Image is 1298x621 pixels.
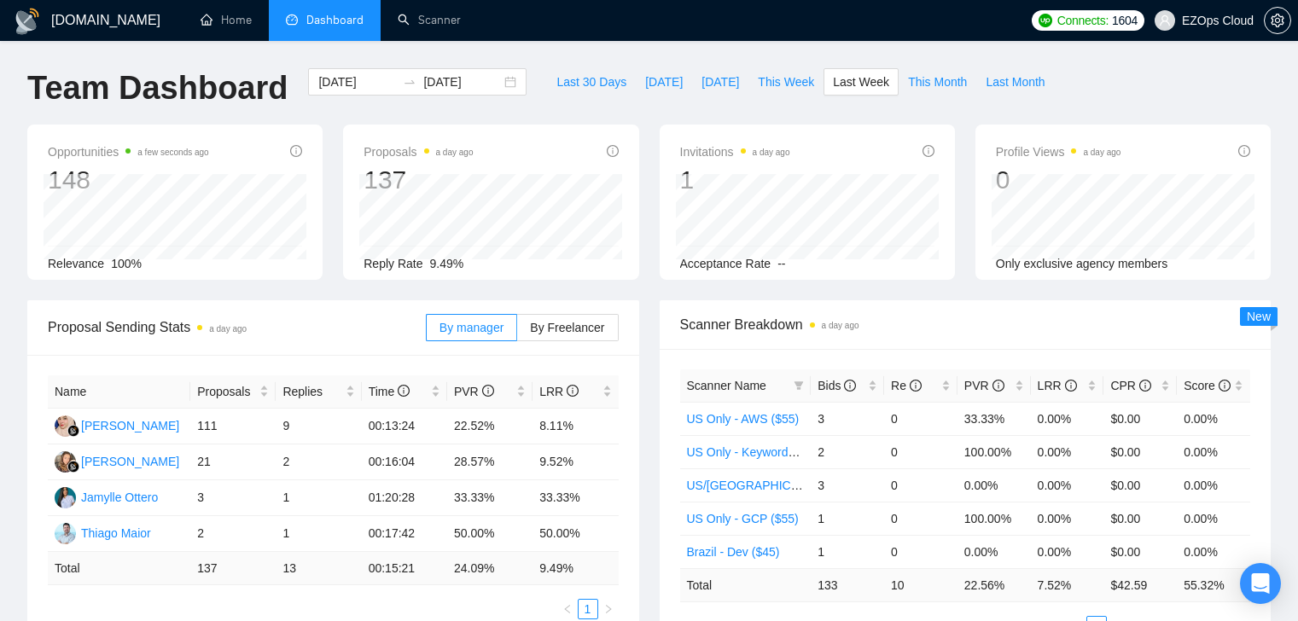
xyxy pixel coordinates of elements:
[190,409,276,444] td: 111
[1031,468,1104,502] td: 0.00%
[811,468,884,502] td: 3
[818,379,856,392] span: Bids
[996,164,1121,196] div: 0
[369,385,410,398] span: Time
[447,480,533,516] td: 33.33%
[190,444,276,480] td: 21
[687,545,780,559] a: Brazil - Dev ($45)
[777,257,785,270] span: --
[48,375,190,409] th: Name
[598,599,619,619] button: right
[454,385,494,398] span: PVR
[598,599,619,619] li: Next Page
[364,257,422,270] span: Reply Rate
[447,552,533,585] td: 24.09 %
[957,535,1031,568] td: 0.00%
[884,535,957,568] td: 0
[748,68,824,96] button: This Week
[645,73,683,91] span: [DATE]
[1083,148,1120,157] time: a day ago
[957,468,1031,502] td: 0.00%
[48,164,209,196] div: 148
[1103,435,1177,468] td: $0.00
[811,535,884,568] td: 1
[403,75,416,89] span: swap-right
[833,73,889,91] span: Last Week
[1177,535,1250,568] td: 0.00%
[81,452,179,471] div: [PERSON_NAME]
[1031,402,1104,435] td: 0.00%
[48,257,104,270] span: Relevance
[899,68,976,96] button: This Month
[680,142,790,162] span: Invitations
[55,523,76,544] img: TM
[398,385,410,397] span: info-circle
[190,375,276,409] th: Proposals
[1112,11,1138,30] span: 1604
[306,13,364,27] span: Dashboard
[794,380,804,391] span: filter
[753,148,790,157] time: a day ago
[27,68,288,108] h1: Team Dashboard
[1247,310,1271,323] span: New
[680,568,812,601] td: Total
[562,604,573,614] span: left
[276,375,361,409] th: Replies
[1031,435,1104,468] td: 0.00%
[923,145,934,157] span: info-circle
[290,145,302,157] span: info-circle
[1065,380,1077,392] span: info-circle
[824,68,899,96] button: Last Week
[701,73,739,91] span: [DATE]
[811,435,884,468] td: 2
[1264,14,1291,27] a: setting
[318,73,396,91] input: Start date
[1031,568,1104,601] td: 7.52 %
[790,373,807,398] span: filter
[957,402,1031,435] td: 33.33%
[1139,380,1151,392] span: info-circle
[55,454,179,467] a: NK[PERSON_NAME]
[547,68,636,96] button: Last 30 Days
[607,145,619,157] span: info-circle
[1177,502,1250,535] td: 0.00%
[1031,535,1104,568] td: 0.00%
[603,604,614,614] span: right
[1177,568,1250,601] td: 55.32 %
[201,13,252,27] a: homeHome
[1264,7,1291,34] button: setting
[533,480,618,516] td: 33.33%
[1238,145,1250,157] span: info-circle
[1039,14,1052,27] img: upwork-logo.png
[1177,468,1250,502] td: 0.00%
[276,516,361,552] td: 1
[1057,11,1109,30] span: Connects:
[423,73,501,91] input: End date
[81,488,158,507] div: Jamylle Ottero
[687,379,766,392] span: Scanner Name
[1184,379,1230,392] span: Score
[910,380,922,392] span: info-circle
[1110,379,1150,392] span: CPR
[482,385,494,397] span: info-circle
[286,14,298,26] span: dashboard
[579,600,597,618] a: 1
[403,75,416,89] span: to
[55,418,179,432] a: AJ[PERSON_NAME]
[533,552,618,585] td: 9.49 %
[986,73,1045,91] span: Last Month
[48,552,190,585] td: Total
[197,382,256,401] span: Proposals
[276,409,361,444] td: 9
[1103,502,1177,535] td: $0.00
[533,516,618,552] td: 50.00%
[362,480,447,516] td: 01:20:28
[1103,468,1177,502] td: $0.00
[67,425,79,437] img: gigradar-bm.png
[48,316,426,338] span: Proposal Sending Stats
[636,68,692,96] button: [DATE]
[55,487,76,508] img: JO
[556,73,626,91] span: Last 30 Days
[55,415,76,437] img: AJ
[533,444,618,480] td: 9.52%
